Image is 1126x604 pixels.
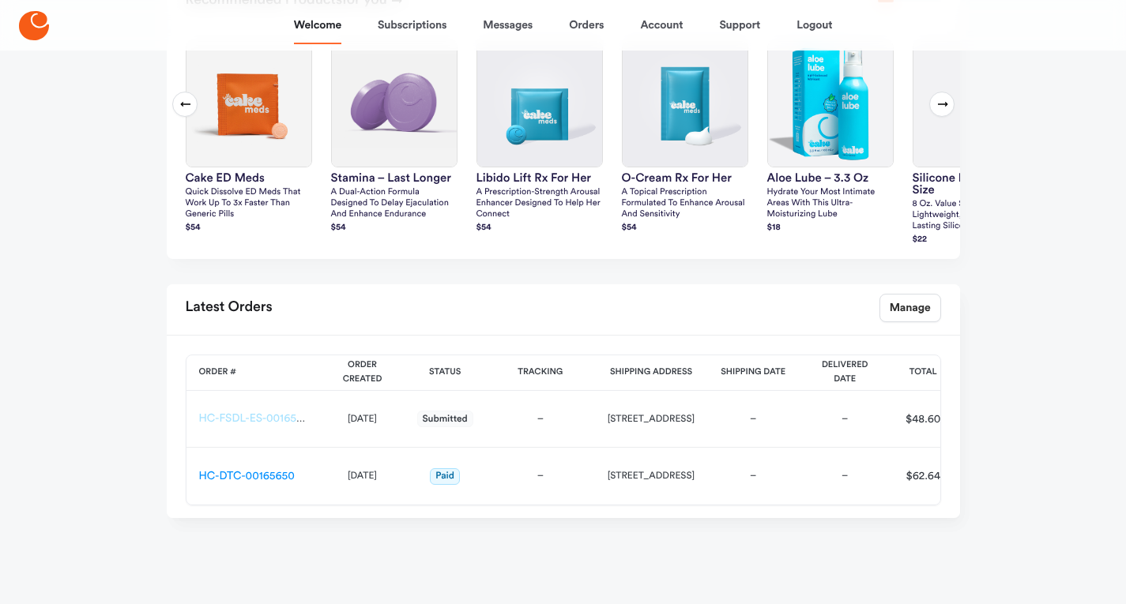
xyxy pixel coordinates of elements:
img: Aloe Lube – 3.3 oz [768,42,893,167]
h3: Cake ED Meds [186,172,312,184]
a: silicone lube – value sizesilicone lube – value size8 oz. Value size ultra lightweight, extremely... [913,41,1039,247]
img: silicone lube – value size [913,42,1038,167]
a: Aloe Lube – 3.3 ozAloe Lube – 3.3 ozHydrate your most intimate areas with this ultra-moisturizing... [767,41,894,235]
a: HC-DTC-00165650 [199,471,295,482]
strong: $ 54 [331,223,346,232]
a: O-Cream Rx for HerO-Cream Rx for HerA topical prescription formulated to enhance arousal and sens... [622,41,748,235]
p: A topical prescription formulated to enhance arousal and sensitivity [622,187,748,220]
h3: Stamina – Last Longer [331,172,458,184]
a: Messages [483,6,533,44]
img: O-Cream Rx for Her [623,42,748,167]
div: – [720,468,786,484]
div: – [812,411,878,427]
div: – [720,411,786,427]
div: $62.64 [896,468,950,484]
strong: $ 54 [476,223,491,232]
img: Stamina – Last Longer [332,42,457,167]
a: Libido Lift Rx For HerLibido Lift Rx For HerA prescription-strength arousal enhancer designed to ... [476,41,603,235]
img: Cake ED Meds [186,42,311,167]
span: Submitted [417,411,473,427]
th: Delivered Date [799,355,891,391]
p: A dual-action formula designed to delay ejaculation and enhance endurance [331,187,458,220]
img: Libido Lift Rx For Her [477,42,602,167]
a: Logout [796,6,832,44]
a: Manage [879,294,941,322]
th: Total [891,355,955,391]
h3: Libido Lift Rx For Her [476,172,603,184]
p: Quick dissolve ED Meds that work up to 3x faster than generic pills [186,187,312,220]
div: [DATE] [333,468,392,484]
th: Tracking [486,355,595,391]
h3: silicone lube – value size [913,172,1039,196]
th: Order Created [321,355,405,391]
div: – [812,468,878,484]
a: Subscriptions [378,6,446,44]
a: Account [640,6,683,44]
a: Support [719,6,760,44]
p: 8 oz. Value size ultra lightweight, extremely long-lasting silicone formula [913,199,1039,232]
span: Paid [430,468,460,485]
div: [DATE] [333,411,392,427]
div: [STREET_ADDRESS] [608,411,695,427]
p: A prescription-strength arousal enhancer designed to help her connect [476,187,603,220]
strong: $ 18 [767,223,781,232]
h2: Latest Orders [186,294,273,322]
h3: Aloe Lube – 3.3 oz [767,172,894,184]
th: Shipping Address [595,355,707,391]
th: Order # [186,355,321,391]
a: Welcome [294,6,341,44]
div: – [499,411,582,427]
p: Hydrate your most intimate areas with this ultra-moisturizing lube [767,187,894,220]
div: [STREET_ADDRESS] [608,468,695,484]
a: Stamina – Last LongerStamina – Last LongerA dual-action formula designed to delay ejaculation and... [331,41,458,235]
strong: $ 54 [622,223,637,232]
strong: $ 54 [186,223,201,232]
th: Status [405,355,486,391]
a: Cake ED MedsCake ED MedsQuick dissolve ED Meds that work up to 3x faster than generic pills$54 [186,41,312,235]
a: Orders [569,6,604,44]
div: $48.60 [896,411,950,427]
a: HC-FSDL-ES-00165658 [199,413,315,424]
strong: $ 22 [913,235,928,244]
th: Shipping Date [707,355,799,391]
h3: O-Cream Rx for Her [622,172,748,184]
div: – [499,468,582,484]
